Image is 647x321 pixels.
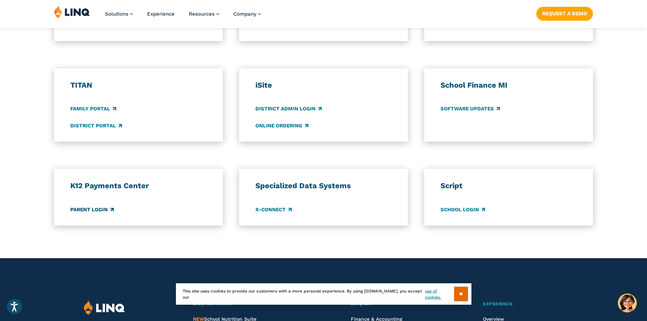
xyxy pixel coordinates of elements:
a: Software Updates [441,105,500,113]
h3: Script [441,181,577,191]
h3: iSite [255,81,392,90]
h3: K12 Payments Center [70,181,207,191]
img: LINQ | K‑12 Software [54,5,90,18]
a: Family Portal [70,105,116,113]
button: Hello, have a question? Let’s chat. [618,293,637,313]
h3: School Finance MI [441,81,577,90]
a: X-Connect [255,206,292,213]
a: District Admin Login [255,105,322,113]
span: Resources [189,11,215,17]
a: Experience [147,11,175,17]
a: Online Ordering [255,122,308,129]
a: use of cookies. [425,288,454,300]
a: Solutions [105,11,133,17]
span: Company [233,11,256,17]
nav: Button Navigation [536,5,593,20]
a: School Login [441,206,485,213]
h3: TITAN [70,81,207,90]
a: District Portal [70,122,122,129]
a: Request a Demo [536,7,593,20]
div: This site uses cookies to provide our customers with a more personal experience. By using [DOMAIN... [176,283,471,305]
h3: Specialized Data Systems [255,181,392,191]
nav: Primary Navigation [105,5,261,28]
a: Parent Login [70,206,114,213]
a: Company [233,11,261,17]
a: Resources [189,11,219,17]
span: Solutions [105,11,128,17]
